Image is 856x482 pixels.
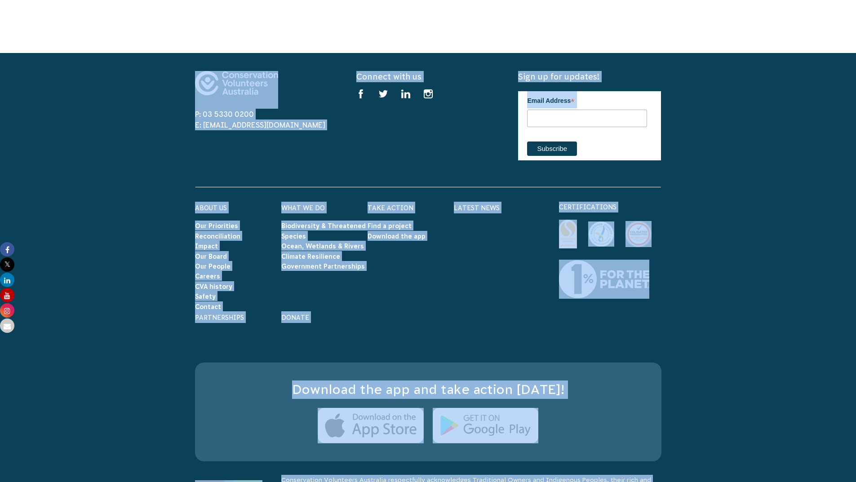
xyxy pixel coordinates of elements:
[195,273,220,280] a: Careers
[318,408,424,443] img: Apple Store Logo
[527,142,577,156] input: Subscribe
[195,71,278,95] img: logo-footer.svg
[195,314,244,321] a: Partnerships
[527,91,647,108] label: Email Address
[433,408,538,443] img: Android Store Logo
[195,293,216,300] a: Safety
[356,71,499,82] h5: Connect with us
[195,263,231,270] a: Our People
[368,233,426,240] a: Download the app
[213,380,643,399] h3: Download the app and take action [DATE]!
[195,233,240,240] a: Reconciliation
[368,222,412,230] a: Find a project
[559,202,661,212] p: certifications
[195,222,238,230] a: Our Priorities
[281,253,340,260] a: Climate Resilience
[195,204,227,212] a: About Us
[281,314,309,321] a: Donate
[281,243,364,250] a: Ocean, Wetlands & Rivers
[195,243,218,250] a: Impact
[195,110,254,118] a: P: 03 5330 0200
[195,283,232,290] a: CVA history
[518,71,661,82] h5: Sign up for updates!
[195,121,325,129] a: E: [EMAIL_ADDRESS][DOMAIN_NAME]
[454,204,500,212] a: Latest News
[195,303,221,310] a: Contact
[281,263,365,270] a: Government Partnerships
[281,222,366,239] a: Biodiversity & Threatened Species
[195,253,227,260] a: Our Board
[368,204,413,212] a: Take Action
[281,204,325,212] a: What We Do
